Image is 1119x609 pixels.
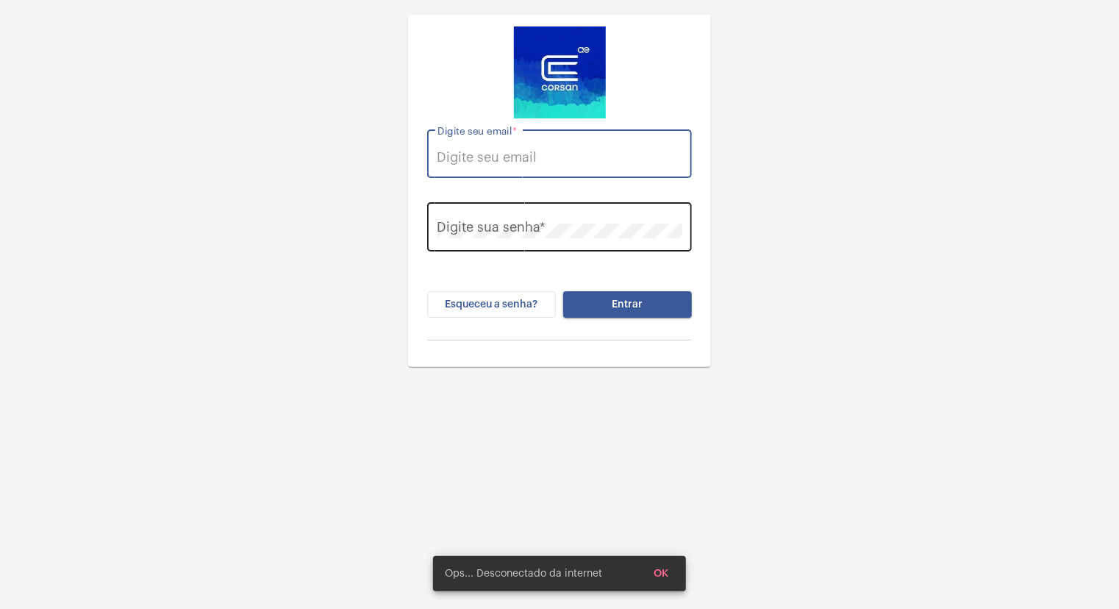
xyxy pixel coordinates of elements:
[612,299,643,310] span: Entrar
[446,299,538,310] span: Esqueceu a senha?
[427,291,556,318] button: Esqueceu a senha?
[445,566,602,581] span: Ops... Desconectado da internet
[437,150,682,165] input: Digite seu email
[514,26,606,118] img: d4669ae0-8c07-2337-4f67-34b0df7f5ae4.jpeg
[563,291,692,318] button: Entrar
[654,569,668,579] span: OK
[642,560,680,587] button: OK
